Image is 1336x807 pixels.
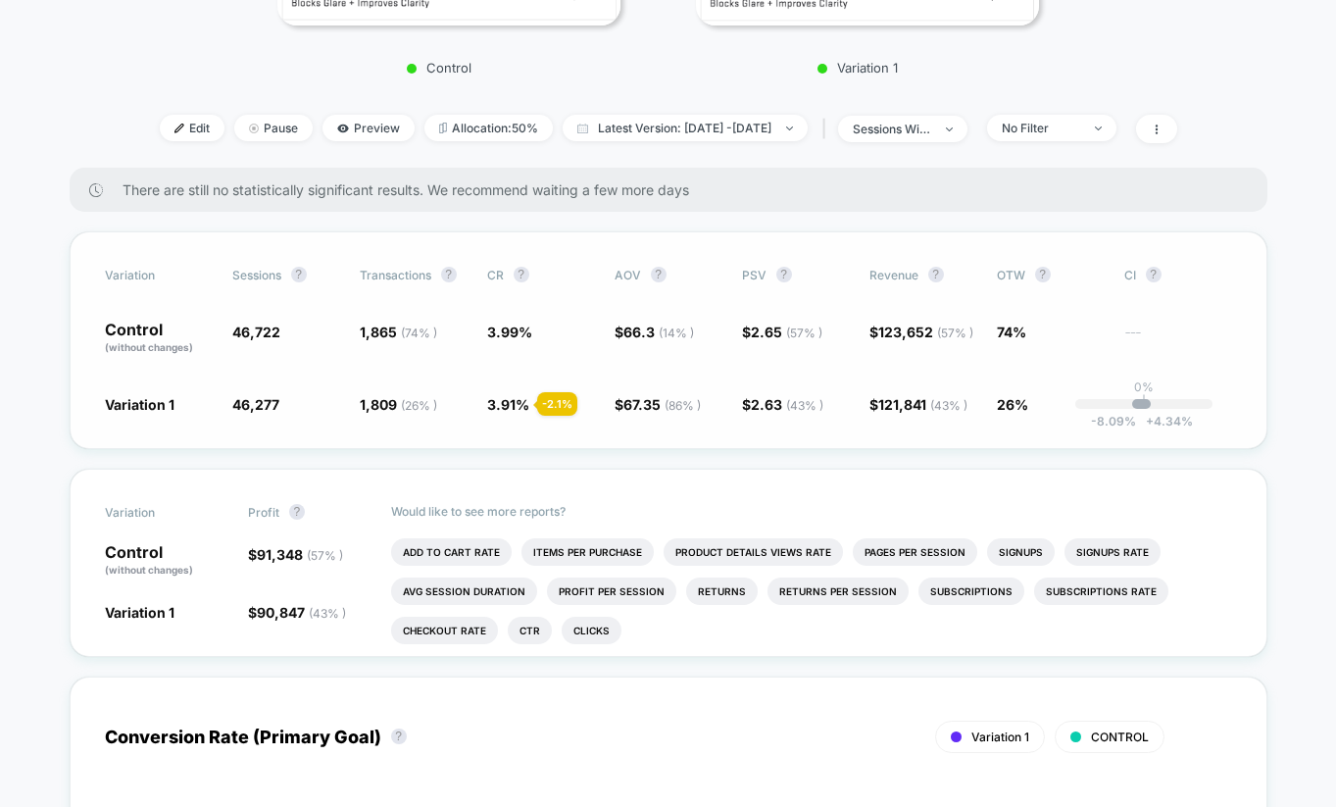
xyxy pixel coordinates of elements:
[105,544,228,578] p: Control
[123,181,1228,198] span: There are still no statistically significant results. We recommend waiting a few more days
[257,546,343,563] span: 91,348
[401,398,437,413] span: ( 26 % )
[360,268,431,282] span: Transactions
[309,606,346,621] span: ( 43 % )
[248,546,343,563] span: $
[547,578,676,605] li: Profit Per Session
[391,617,498,644] li: Checkout Rate
[664,538,843,566] li: Product Details Views Rate
[521,538,654,566] li: Items Per Purchase
[930,398,967,413] span: ( 43 % )
[391,578,537,605] li: Avg Session Duration
[307,548,343,563] span: ( 57 % )
[563,115,808,141] span: Latest Version: [DATE] - [DATE]
[1064,538,1161,566] li: Signups Rate
[487,396,529,413] span: 3.91 %
[1124,267,1232,282] span: CI
[997,324,1026,340] span: 74%
[623,324,694,340] span: 66.3
[997,396,1028,413] span: 26%
[878,396,967,413] span: 121,841
[987,538,1055,566] li: Signups
[105,604,174,621] span: Variation 1
[1034,578,1168,605] li: Subscriptions Rate
[665,398,701,413] span: ( 86 % )
[105,341,193,353] span: (without changes)
[1136,414,1193,429] span: 4.34 %
[767,578,909,605] li: Returns Per Session
[232,324,280,340] span: 46,722
[248,505,279,520] span: Profit
[248,604,346,621] span: $
[1142,394,1146,409] p: |
[508,617,552,644] li: Ctr
[105,267,213,282] span: Variation
[853,122,931,136] div: sessions with impression
[659,326,694,340] span: ( 14 % )
[234,115,313,141] span: Pause
[1091,730,1149,744] span: CONTROL
[878,324,973,340] span: 123,652
[360,324,437,340] span: 1,865
[360,396,437,413] span: 1,809
[1091,414,1136,429] span: -8.09 %
[487,268,504,282] span: CR
[1134,379,1154,394] p: 0%
[391,504,1232,519] p: Would like to see more reports?
[249,124,259,133] img: end
[268,60,611,76] p: Control
[742,396,823,413] span: $
[577,124,588,133] img: calendar
[391,538,512,566] li: Add To Cart Rate
[869,324,973,340] span: $
[786,398,823,413] span: ( 43 % )
[174,124,184,133] img: edit
[623,396,701,413] span: 67.35
[1095,126,1102,130] img: end
[291,267,307,282] button: ?
[105,396,174,413] span: Variation 1
[869,268,918,282] span: Revenue
[322,115,415,141] span: Preview
[441,267,457,282] button: ?
[751,324,822,340] span: 2.65
[615,396,701,413] span: $
[289,504,305,520] button: ?
[439,123,447,133] img: rebalance
[391,729,407,744] button: ?
[776,267,792,282] button: ?
[537,392,577,416] div: - 2.1 %
[160,115,224,141] span: Edit
[232,268,281,282] span: Sessions
[928,267,944,282] button: ?
[615,324,694,340] span: $
[946,127,953,131] img: end
[105,504,213,520] span: Variation
[487,324,532,340] span: 3.99 %
[686,60,1029,76] p: Variation 1
[257,604,346,621] span: 90,847
[971,730,1029,744] span: Variation 1
[918,578,1024,605] li: Subscriptions
[1035,267,1051,282] button: ?
[997,267,1105,282] span: OTW
[232,396,279,413] span: 46,277
[937,326,973,340] span: ( 57 % )
[105,564,193,576] span: (without changes)
[742,268,767,282] span: PSV
[1002,121,1080,135] div: No Filter
[1146,267,1162,282] button: ?
[869,396,967,413] span: $
[742,324,822,340] span: $
[514,267,529,282] button: ?
[853,538,977,566] li: Pages Per Session
[1146,414,1154,429] span: +
[686,578,758,605] li: Returns
[562,617,621,644] li: Clicks
[105,322,213,355] p: Control
[786,126,793,130] img: end
[401,326,437,340] span: ( 74 % )
[615,268,641,282] span: AOV
[786,326,822,340] span: ( 57 % )
[1124,327,1232,355] span: ---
